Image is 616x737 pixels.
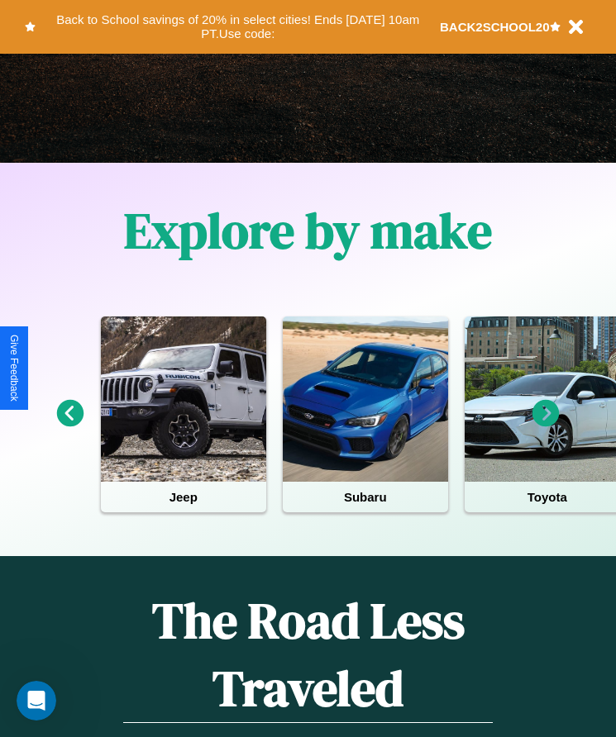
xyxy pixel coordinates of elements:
[101,482,266,512] h4: Jeep
[8,335,20,402] div: Give Feedback
[283,482,448,512] h4: Subaru
[36,8,440,45] button: Back to School savings of 20% in select cities! Ends [DATE] 10am PT.Use code:
[124,197,492,264] h1: Explore by make
[440,20,550,34] b: BACK2SCHOOL20
[123,587,493,723] h1: The Road Less Traveled
[17,681,56,720] iframe: Intercom live chat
